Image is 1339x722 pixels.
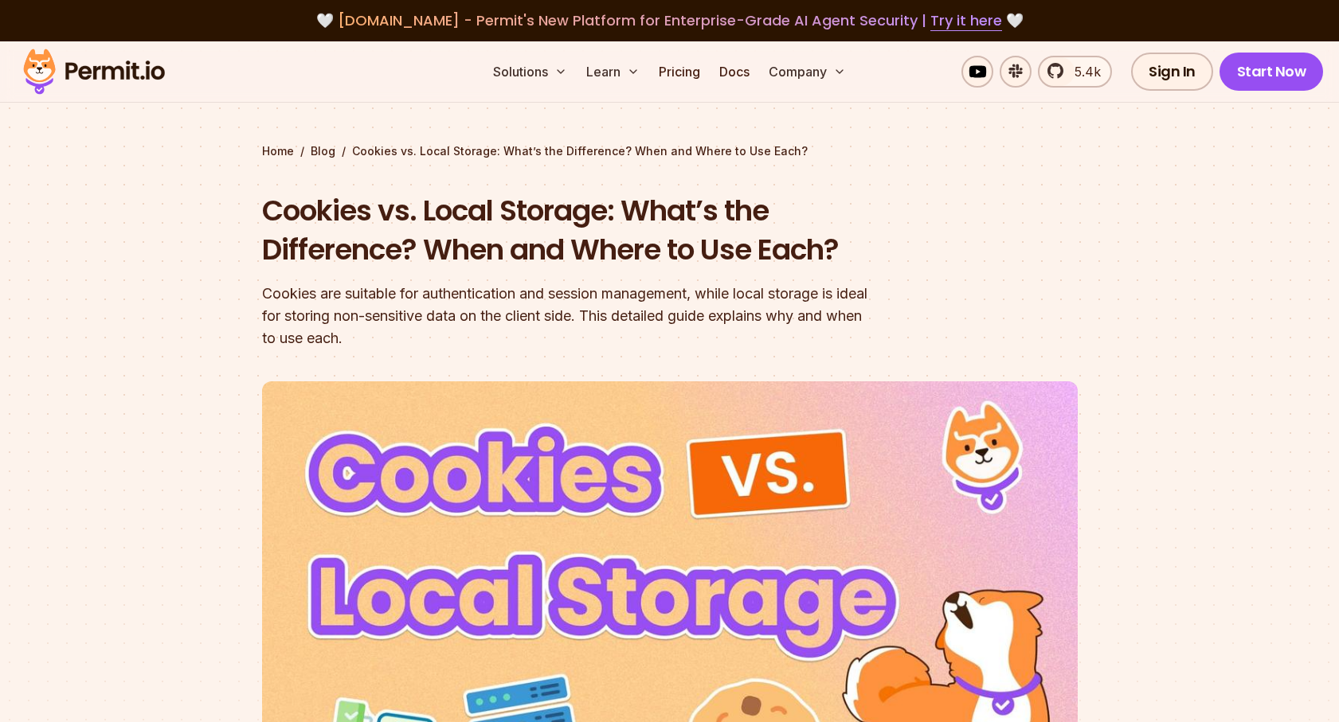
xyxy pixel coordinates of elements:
[762,56,852,88] button: Company
[487,56,574,88] button: Solutions
[1131,53,1213,91] a: Sign In
[262,191,874,270] h1: Cookies vs. Local Storage: What’s the Difference? When and Where to Use Each?
[930,10,1002,31] a: Try it here
[262,143,1078,159] div: / /
[16,45,172,99] img: Permit logo
[262,283,874,349] div: Cookies are suitable for authentication and session management, while local storage is ideal for ...
[1038,56,1112,88] a: 5.4k
[38,10,1301,32] div: 🤍 🤍
[311,143,335,159] a: Blog
[1065,62,1101,81] span: 5.4k
[338,10,1002,30] span: [DOMAIN_NAME] - Permit's New Platform for Enterprise-Grade AI Agent Security |
[713,56,756,88] a: Docs
[652,56,707,88] a: Pricing
[262,143,294,159] a: Home
[1220,53,1324,91] a: Start Now
[580,56,646,88] button: Learn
